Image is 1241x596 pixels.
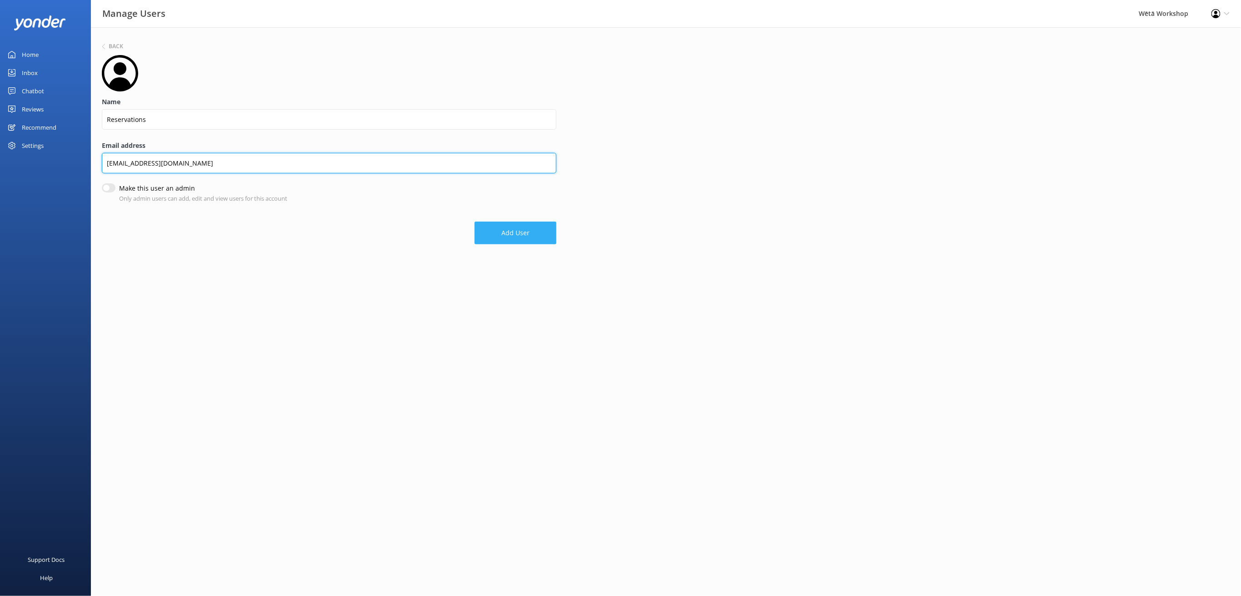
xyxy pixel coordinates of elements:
h6: Back [109,44,123,49]
div: Chatbot [22,82,44,100]
img: yonder-white-logo.png [14,15,66,30]
div: Reviews [22,100,44,118]
label: Make this user an admin [119,183,283,193]
label: Email address [102,141,556,151]
p: Only admin users can add, edit and view users for this account [119,194,287,203]
button: Add User [475,222,556,244]
div: Help [40,569,53,587]
button: Back [102,44,123,49]
input: Name [102,109,556,130]
div: Recommend [22,118,56,136]
div: Support Docs [28,551,65,569]
h3: Manage Users [102,6,165,21]
div: Settings [22,136,44,155]
label: Name [102,97,556,107]
input: Email [102,153,556,173]
div: Home [22,45,39,64]
div: Inbox [22,64,38,82]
